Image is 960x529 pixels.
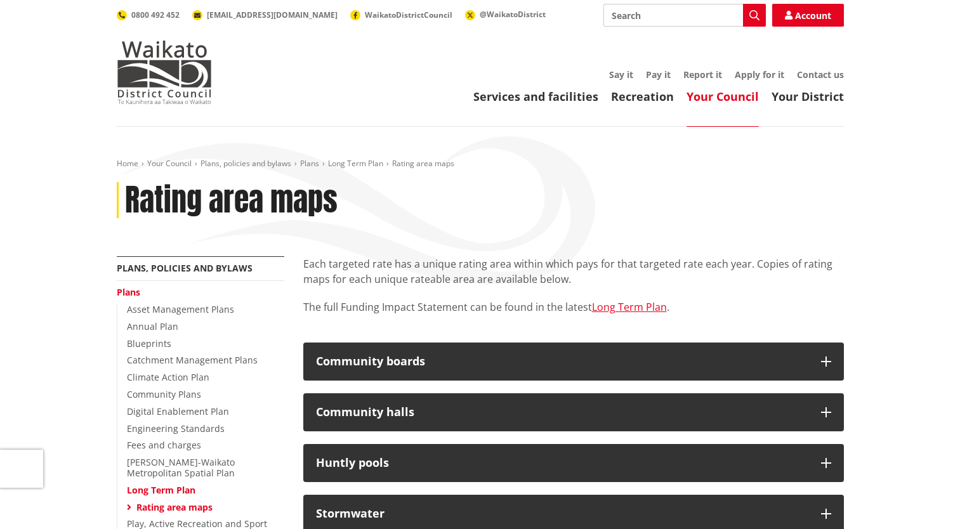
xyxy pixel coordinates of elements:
a: Community Plans [127,388,201,400]
a: Contact us [797,69,844,81]
a: Recreation [611,89,674,104]
a: Plans, policies and bylaws [117,262,253,274]
a: Annual Plan [127,320,178,332]
button: Community halls [303,393,844,431]
a: Your Council [147,158,192,169]
a: Digital Enablement Plan [127,405,229,417]
a: [PERSON_NAME]-Waikato Metropolitan Spatial Plan [127,456,235,479]
a: Asset Management Plans [127,303,234,315]
a: Fees and charges [127,439,201,451]
a: Long Term Plan [328,158,383,169]
h3: Stormwater [316,507,808,520]
span: @WaikatoDistrict [480,9,546,20]
a: Home [117,158,138,169]
a: Long Term Plan [592,300,667,314]
a: Climate Action Plan [127,371,209,383]
button: Huntly pools [303,444,844,482]
h1: Rating area maps [125,182,338,219]
img: Waikato District Council - Te Kaunihera aa Takiwaa o Waikato [117,41,212,104]
span: 0800 492 452 [131,10,180,20]
a: Pay it [646,69,671,81]
a: @WaikatoDistrict [465,9,546,20]
div: The full Funding Impact Statement can be found in the latest . [303,256,844,330]
a: Engineering Standards [127,422,225,434]
span: [EMAIL_ADDRESS][DOMAIN_NAME] [207,10,338,20]
a: Plans [117,286,140,298]
span: Rating area maps [392,158,454,169]
a: Blueprints [127,337,171,349]
a: Your Council [687,89,759,104]
a: Plans [300,158,319,169]
a: Catchment Management Plans [127,354,258,366]
nav: breadcrumb [117,159,844,169]
a: [EMAIL_ADDRESS][DOMAIN_NAME] [192,10,338,20]
a: Report it [683,69,722,81]
input: Search input [603,4,766,27]
span: WaikatoDistrictCouncil [365,10,452,20]
button: Community boards [303,343,844,381]
h3: Community halls [316,406,808,419]
a: Rating area maps [136,501,213,513]
a: Services and facilities [473,89,598,104]
h3: Huntly pools [316,457,808,469]
a: WaikatoDistrictCouncil [350,10,452,20]
a: 0800 492 452 [117,10,180,20]
a: Apply for it [735,69,784,81]
a: Account [772,4,844,27]
a: Say it [609,69,633,81]
h3: Community boards [316,355,808,368]
a: Your District [772,89,844,104]
p: Each targeted rate has a unique rating area within which pays for that targeted rate each year. C... [303,256,844,287]
a: Long Term Plan [127,484,195,496]
a: Plans, policies and bylaws [201,158,291,169]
